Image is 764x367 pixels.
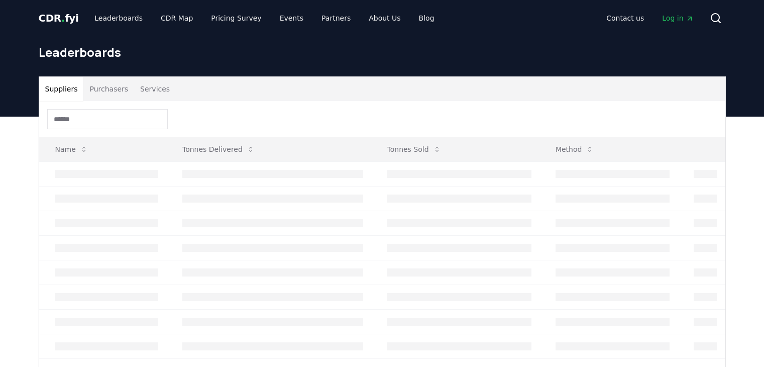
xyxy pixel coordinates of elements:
a: CDR.fyi [39,11,79,25]
button: Name [47,139,96,159]
a: Contact us [598,9,652,27]
span: Log in [662,13,693,23]
a: Leaderboards [86,9,151,27]
a: CDR Map [153,9,201,27]
a: Log in [654,9,701,27]
span: . [61,12,65,24]
button: Purchasers [83,77,134,101]
a: Partners [313,9,359,27]
button: Tonnes Delivered [174,139,263,159]
button: Tonnes Sold [379,139,449,159]
button: Method [548,139,602,159]
span: CDR fyi [39,12,79,24]
a: Pricing Survey [203,9,269,27]
h1: Leaderboards [39,44,726,60]
a: Events [272,9,311,27]
button: Services [134,77,176,101]
nav: Main [86,9,442,27]
a: About Us [361,9,408,27]
nav: Main [598,9,701,27]
button: Suppliers [39,77,84,101]
a: Blog [411,9,443,27]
